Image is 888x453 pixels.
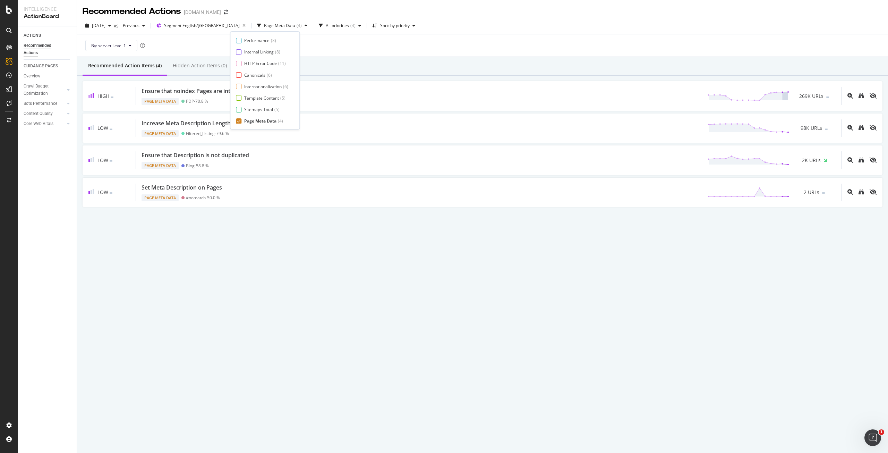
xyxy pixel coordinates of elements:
[244,60,277,66] div: HTTP Error Code
[97,125,108,131] span: Low
[870,189,877,195] div: eye-slash
[142,184,222,192] div: Set Meta Description on Pages
[164,23,240,28] span: Segment: English/[GEOGRAPHIC_DATA]
[244,95,279,101] div: Template Content
[142,151,249,159] div: Ensure that Description is not duplicated
[297,24,302,28] div: ( 4 )
[186,195,220,200] div: #nomatch - 50.0 %
[24,32,72,39] a: ACTIONS
[859,125,864,131] div: binoculars
[264,24,295,28] div: Page Meta Data
[370,20,418,31] button: Sort: by priority
[316,20,364,31] button: All priorities(4)
[879,429,884,435] span: 1
[97,157,108,163] span: Low
[110,128,112,130] img: Equal
[184,9,221,16] div: [DOMAIN_NAME]
[825,128,828,130] img: Equal
[870,125,877,131] div: eye-slash
[24,62,72,70] a: GUIDANCE PAGES
[24,62,58,70] div: GUIDANCE PAGES
[111,96,113,98] img: Equal
[173,62,227,69] div: Hidden Action Items (0)
[24,120,65,127] a: Core Web Vitals
[24,100,57,107] div: Bots Performance
[24,83,60,97] div: Crawl Budget Optimization
[24,73,72,80] a: Overview
[97,93,109,99] span: High
[271,37,276,43] div: ( 3 )
[97,189,108,195] span: Low
[244,37,270,43] div: Performance
[24,83,65,97] a: Crawl Budget Optimization
[142,194,179,201] div: Page Meta Data
[870,93,877,99] div: eye-slash
[859,93,864,99] a: binoculars
[24,73,40,80] div: Overview
[267,72,272,78] div: ( 6 )
[350,24,356,28] div: ( 4 )
[847,93,853,99] div: magnifying-glass-plus
[859,125,864,131] a: binoculars
[799,93,823,100] span: 269K URLs
[142,87,247,95] div: Ensure that noindex Pages are intended
[85,40,137,51] button: By: servlet Level 1
[802,157,821,164] span: 2K URLs
[92,23,105,28] span: 2025 Aug. 1st
[24,6,71,12] div: Intelligence
[120,20,148,31] button: Previous
[275,49,280,55] div: ( 8 )
[380,24,410,28] div: Sort: by priority
[847,125,853,131] div: magnifying-glass-plus
[110,192,112,194] img: Equal
[24,42,65,57] div: Recommended Actions
[142,130,179,137] div: Page Meta Data
[91,43,126,49] span: By: servlet Level 1
[847,157,853,163] div: magnifying-glass-plus
[24,12,71,20] div: ActionBoard
[859,93,864,99] div: binoculars
[186,131,229,136] div: Filtered_Listing - 79.6 %
[186,163,209,168] div: Blog - 58.8 %
[83,6,181,17] div: Recommended Actions
[244,72,265,78] div: Canonicals
[804,189,819,196] span: 2 URLs
[24,100,65,107] a: Bots Performance
[280,95,285,101] div: ( 5 )
[244,84,282,90] div: Internationalization
[142,119,231,127] div: Increase Meta Description Length
[24,110,65,117] a: Content Quality
[870,157,877,163] div: eye-slash
[859,157,864,163] a: binoculars
[822,192,825,194] img: Equal
[826,96,829,98] img: Equal
[24,120,53,127] div: Core Web Vitals
[24,32,41,39] div: ACTIONS
[142,162,179,169] div: Page Meta Data
[283,84,288,90] div: ( 6 )
[224,10,228,15] div: arrow-right-arrow-left
[326,24,349,28] div: All priorities
[859,189,864,195] a: binoculars
[244,118,276,124] div: Page Meta Data
[278,60,286,66] div: ( 11 )
[244,49,274,55] div: Internal Linking
[24,110,53,117] div: Content Quality
[274,107,280,112] div: ( 5 )
[801,125,822,132] span: 98K URLs
[254,20,310,31] button: Page Meta Data(4)
[278,118,283,124] div: ( 4 )
[120,23,139,28] span: Previous
[110,160,112,162] img: Equal
[186,99,208,104] div: PDP - 70.8 %
[847,189,853,195] div: magnifying-glass-plus
[244,107,273,112] div: Sitemaps Total
[864,429,881,446] iframe: Intercom live chat
[154,20,248,31] button: Segment:English/[GEOGRAPHIC_DATA]
[83,20,114,31] button: [DATE]
[142,98,179,105] div: Page Meta Data
[88,62,162,69] div: Recommended Action Items (4)
[24,42,72,57] a: Recommended Actions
